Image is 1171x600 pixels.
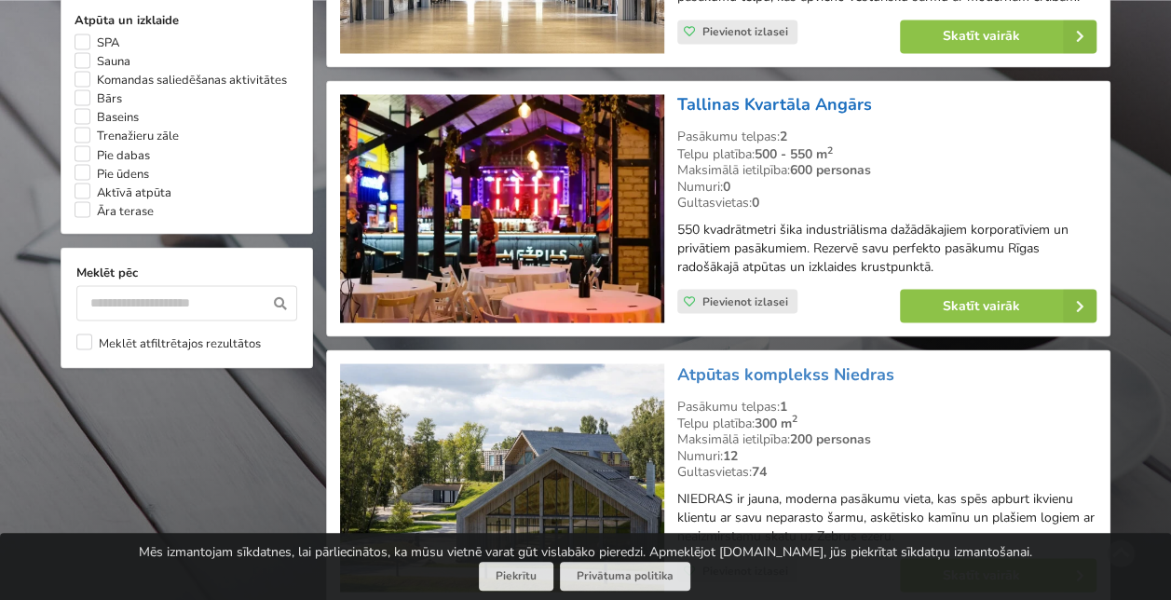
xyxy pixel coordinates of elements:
label: Pie dabas [75,145,150,164]
a: Skatīt vairāk [900,289,1096,322]
label: Baseins [75,108,139,127]
label: Meklēt atfiltrētajos rezultātos [76,334,261,352]
div: Telpu platība: [677,415,1096,431]
label: Sauna [75,52,130,71]
sup: 2 [827,143,833,157]
span: Pievienot izlasei [702,293,788,308]
a: Atpūtas komplekss Niedras [677,362,894,385]
strong: 300 m [755,414,797,431]
a: Skatīt vairāk [900,20,1096,53]
label: Pie ūdens [75,164,149,183]
strong: 600 personas [790,160,871,178]
strong: 74 [752,462,767,480]
label: SPA [75,34,119,52]
strong: 2 [780,128,787,145]
div: Gultasvietas: [677,463,1096,480]
strong: 0 [752,193,759,211]
div: Maksimālā ietilpība: [677,161,1096,178]
div: Pasākumu telpas: [677,398,1096,415]
span: Pievienot izlasei [702,24,788,39]
img: Neierastas vietas | Rīga | Tallinas Kvartāla Angārs [340,94,663,322]
a: Privātuma politika [560,562,690,591]
label: Āra terase [75,201,154,220]
a: Tallinas Kvartāla Angārs [677,93,872,116]
button: Piekrītu [479,562,553,591]
p: 550 kvadrātmetri šika industriālisma dažādākajiem korporatīviem un privātiem pasākumiem. Rezervē ... [677,220,1096,276]
strong: 200 personas [790,430,871,447]
label: Atpūta un izklaide [75,11,299,30]
p: NIEDRAS ir jauna, moderna pasākumu vieta, kas spēs apburt ikvienu klientu ar savu neparasto šarmu... [677,489,1096,545]
label: Komandas saliedēšanas aktivitātes [75,71,287,89]
label: Meklēt pēc [76,263,297,281]
img: Viesu nams | Dobeles novads | Atpūtas komplekss Niedras [340,363,663,592]
label: Trenažieru zāle [75,127,179,145]
div: Numuri: [677,447,1096,464]
strong: 500 - 550 m [755,144,833,162]
label: Aktīvā atpūta [75,183,171,201]
div: Telpu platība: [677,145,1096,162]
strong: 12 [723,446,738,464]
label: Bārs [75,89,122,108]
div: Numuri: [677,178,1096,195]
sup: 2 [792,411,797,425]
strong: 1 [780,397,787,415]
div: Maksimālā ietilpība: [677,430,1096,447]
div: Gultasvietas: [677,194,1096,211]
strong: 0 [723,177,730,195]
div: Pasākumu telpas: [677,129,1096,145]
